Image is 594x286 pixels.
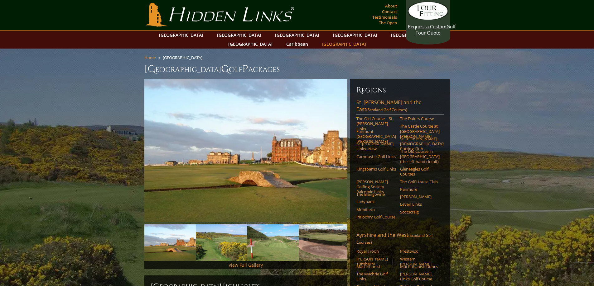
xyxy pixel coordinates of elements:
span: G [221,63,229,75]
a: The Duke’s Course [400,116,440,121]
a: Panmure [400,187,440,192]
h1: [GEOGRAPHIC_DATA] olf ackages [144,63,450,75]
a: The Golf House Club [400,179,440,184]
a: [GEOGRAPHIC_DATA] [388,30,438,40]
a: Leven Links [400,202,440,207]
a: St. [PERSON_NAME] [DEMOGRAPHIC_DATA]’ Putting Club [400,136,440,152]
a: The Castle Course at [GEOGRAPHIC_DATA][PERSON_NAME] [400,124,440,139]
a: Kingsbarns Golf Links [356,166,396,171]
a: [GEOGRAPHIC_DATA] [272,30,322,40]
a: [GEOGRAPHIC_DATA] [330,30,380,40]
a: [PERSON_NAME] [400,194,440,199]
a: Caribbean [283,40,311,49]
a: Fairmont [GEOGRAPHIC_DATA][PERSON_NAME] [356,129,396,144]
a: Machrihanish [356,264,396,269]
a: View Full Gallery [229,262,263,268]
a: The Blairgowrie [356,192,396,197]
h6: Regions [356,85,444,95]
a: Western [PERSON_NAME] [400,256,440,267]
a: Monifieth [356,207,396,212]
span: P [242,63,248,75]
a: The Old Course in [GEOGRAPHIC_DATA] (the left-hand circuit) [400,149,440,164]
a: Contact [380,7,398,16]
a: About [384,2,398,10]
a: The Open [377,18,398,27]
a: Machrihanish Dunes [400,264,440,269]
a: [PERSON_NAME] Turnberry [356,256,396,267]
a: [GEOGRAPHIC_DATA] [319,40,369,49]
a: Scotscraig [400,209,440,214]
a: [PERSON_NAME] Golfing Society Balcomie Links [356,179,396,195]
a: Home [144,55,156,60]
a: Testimonials [371,13,398,21]
a: St. [PERSON_NAME] Links–New [356,141,396,152]
li: [GEOGRAPHIC_DATA] [163,55,205,60]
a: [PERSON_NAME] Links Golf Course [400,271,440,282]
a: Prestwick [400,249,440,254]
a: [GEOGRAPHIC_DATA] [225,40,276,49]
a: Request a CustomGolf Tour Quote [408,2,448,36]
a: The Machrie Golf Links [356,271,396,282]
a: Gleneagles Golf Courses [400,166,440,177]
a: Ayrshire and the West(Scotland Golf Courses) [356,232,444,247]
span: (Scotland Golf Courses) [356,233,433,245]
span: (Scotland Golf Courses) [366,107,407,112]
a: Royal Troon [356,249,396,254]
a: St. [PERSON_NAME] and the East(Scotland Golf Courses) [356,99,444,115]
a: [GEOGRAPHIC_DATA] [156,30,206,40]
a: [GEOGRAPHIC_DATA] [214,30,264,40]
a: Carnoustie Golf Links [356,154,396,159]
a: The Old Course – St. [PERSON_NAME] Links [356,116,396,131]
a: Pitlochry Golf Course [356,214,396,219]
span: Request a Custom [408,23,447,30]
a: Ladybank [356,199,396,204]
